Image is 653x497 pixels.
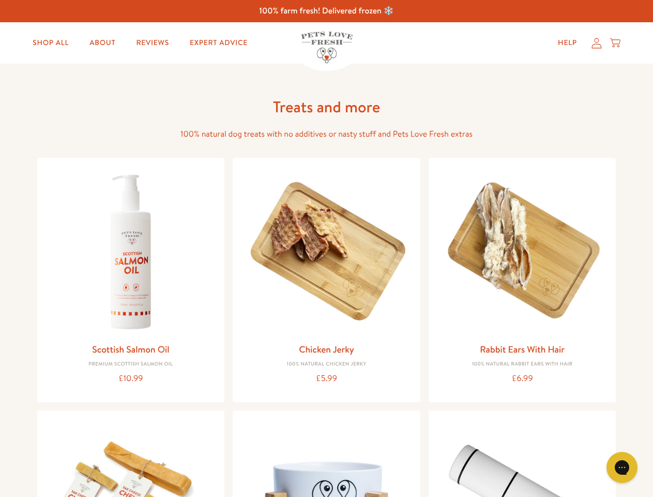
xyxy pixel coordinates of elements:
div: Premium Scottish Salmon Oil [45,361,217,368]
a: Reviews [128,33,177,53]
div: 100% Natural Rabbit Ears with hair [437,361,608,368]
a: Chicken Jerky [299,343,354,356]
a: Expert Advice [181,33,256,53]
iframe: Gorgias live chat messenger [601,448,643,487]
img: Rabbit Ears With Hair [437,166,608,338]
div: 100% Natural Chicken Jerky [241,361,412,368]
div: £10.99 [45,372,217,386]
img: Scottish Salmon Oil [45,166,217,338]
a: Rabbit Ears With Hair [480,343,565,356]
div: £6.99 [437,372,608,386]
span: 100% natural dog treats with no additives or nasty stuff and Pets Love Fresh extras [180,128,473,140]
h1: Treats and more [161,97,492,117]
div: £5.99 [241,372,412,386]
img: Pets Love Fresh [301,32,353,63]
a: Help [550,33,585,53]
a: Shop All [24,33,77,53]
a: Scottish Salmon Oil [92,343,169,356]
a: About [81,33,124,53]
img: Chicken Jerky [241,166,412,338]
